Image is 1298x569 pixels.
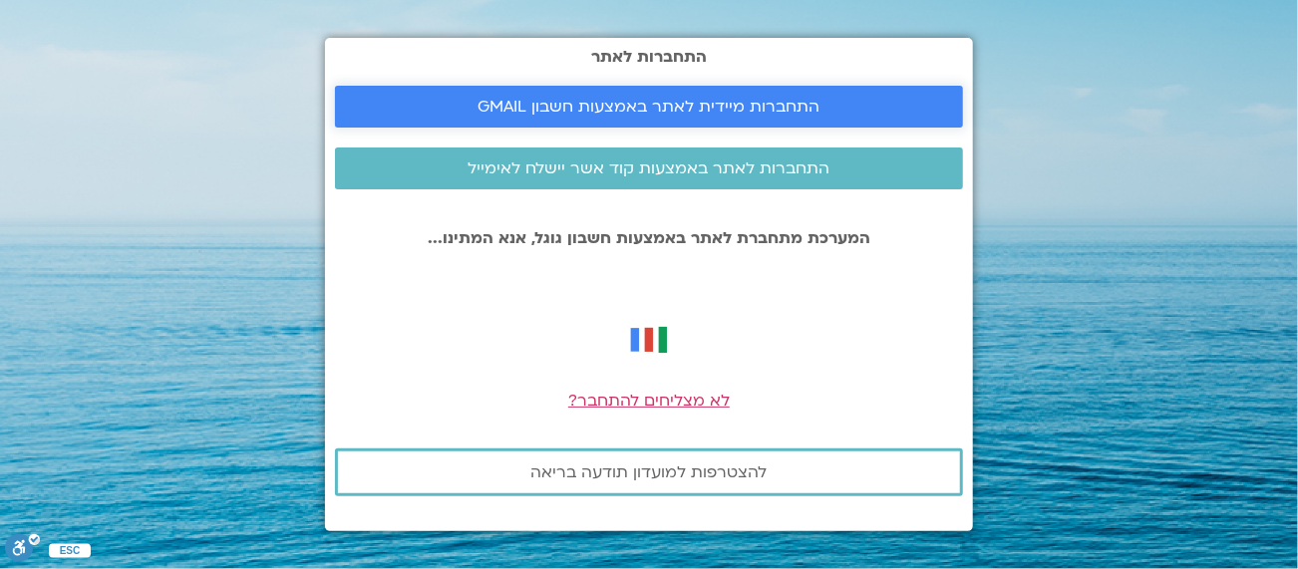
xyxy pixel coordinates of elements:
span: התחברות מיידית לאתר באמצעות חשבון GMAIL [479,98,820,116]
span: להצטרפות למועדון תודעה בריאה [531,463,768,481]
p: המערכת מתחברת לאתר באמצעות חשבון גוגל, אנא המתינו... [335,229,963,247]
a: לא מצליחים להתחבר? [568,390,730,412]
a: התחברות מיידית לאתר באמצעות חשבון GMAIL [335,86,963,128]
a: להצטרפות למועדון תודעה בריאה [335,448,963,496]
h2: התחברות לאתר [335,48,963,66]
a: התחברות לאתר באמצעות קוד אשר יישלח לאימייל [335,147,963,189]
span: התחברות לאתר באמצעות קוד אשר יישלח לאימייל [469,159,830,177]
